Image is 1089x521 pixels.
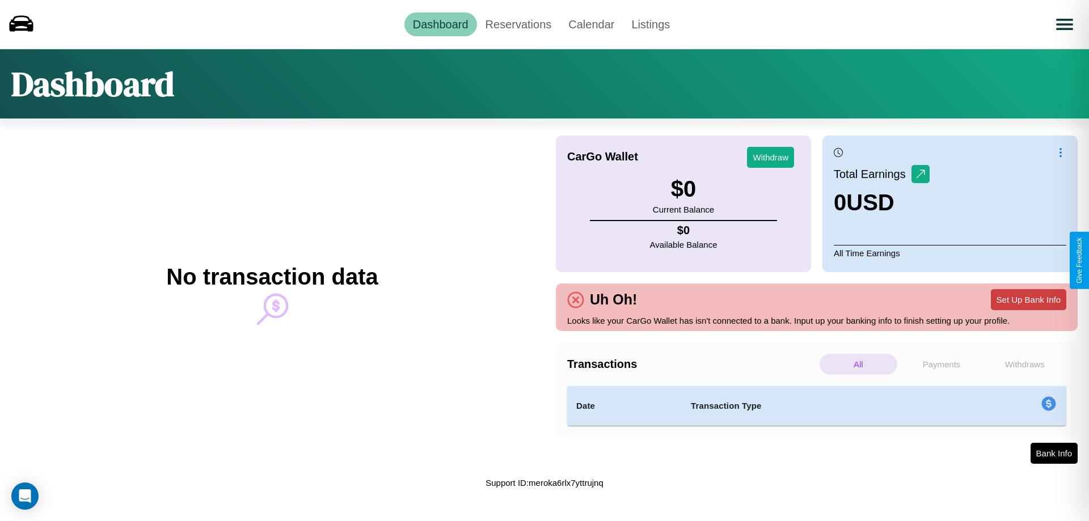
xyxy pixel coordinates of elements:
[11,482,39,510] div: Open Intercom Messenger
[567,150,638,163] h4: CarGo Wallet
[903,354,981,375] p: Payments
[11,61,174,107] h1: Dashboard
[986,354,1063,375] p: Withdraws
[991,289,1066,310] button: Set Up Bank Info
[650,224,717,237] h4: $ 0
[653,202,714,217] p: Current Balance
[623,12,678,36] a: Listings
[477,12,560,36] a: Reservations
[166,264,378,290] h2: No transaction data
[567,313,1066,328] p: Looks like your CarGo Wallet has isn't connected to a bank. Input up your banking info to finish ...
[486,475,603,490] p: Support ID: meroka6rlx7yttrujnq
[567,358,817,371] h4: Transactions
[653,176,714,202] h3: $ 0
[834,190,930,215] h3: 0 USD
[576,399,673,413] h4: Date
[820,354,897,375] p: All
[560,12,623,36] a: Calendar
[650,237,717,252] p: Available Balance
[1075,238,1083,283] div: Give Feedback
[404,12,477,36] a: Dashboard
[747,147,794,168] button: Withdraw
[691,399,948,413] h4: Transaction Type
[1031,443,1078,464] button: Bank Info
[1049,9,1080,40] button: Open menu
[834,164,911,184] p: Total Earnings
[567,386,1066,426] table: simple table
[584,291,643,308] h4: Uh Oh!
[834,245,1066,261] p: All Time Earnings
